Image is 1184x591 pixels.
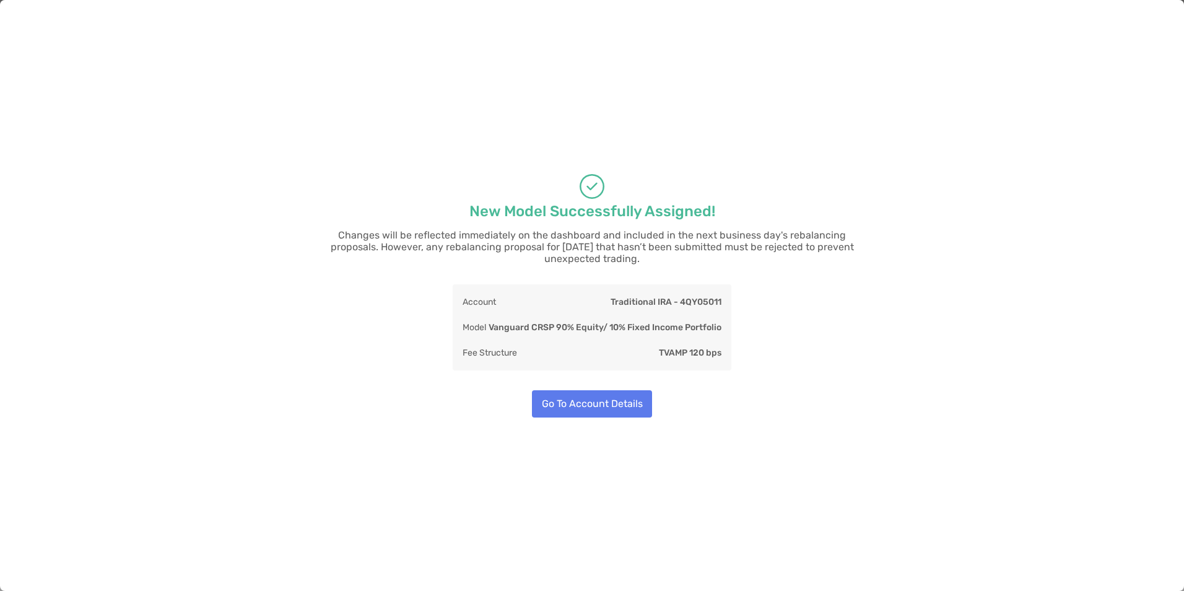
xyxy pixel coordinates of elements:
p: New Model Successfully Assigned! [469,204,715,219]
p: Vanguard CRSP 90% Equity/ 10% Fixed Income Portfolio [489,320,721,335]
button: Go To Account Details [532,390,652,418]
p: Changes will be reflected immediately on the dashboard and included in the next business day's re... [313,229,871,265]
p: TVAMP 120 bps [659,345,721,361]
p: Model [463,320,486,335]
p: Account [463,294,496,310]
p: Traditional IRA - 4QY05011 [611,294,721,310]
p: Fee Structure [463,345,517,361]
